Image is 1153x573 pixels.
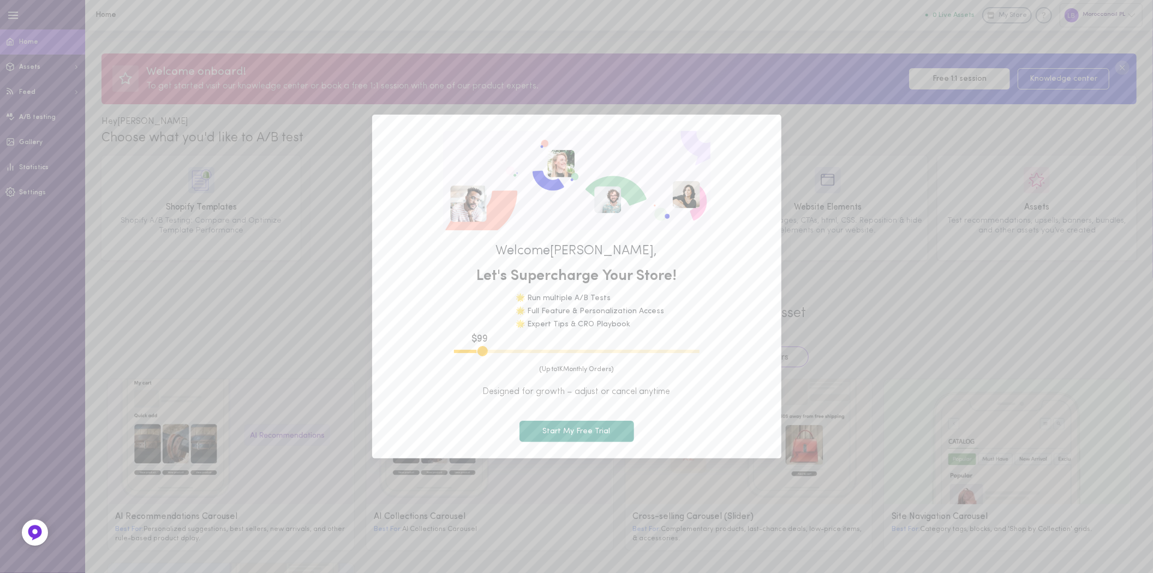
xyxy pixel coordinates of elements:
div: 🌟 Full Feature & Personalization Access [516,308,665,315]
button: Start My Free Trial [519,421,634,442]
span: Welcome [PERSON_NAME] , [389,244,765,258]
div: 🌟 Expert Tips & CRO Playbook [516,321,665,329]
span: $ 99 [471,332,488,346]
span: (Up to 1K Monthly Orders) [389,365,765,374]
span: Let's Supercharge Your Store! [389,266,765,287]
div: 🌟 Run multiple A/B Tests [516,295,665,302]
span: Designed for growth – adjust or cancel anytime [389,386,765,398]
img: Feedback Button [27,524,43,541]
